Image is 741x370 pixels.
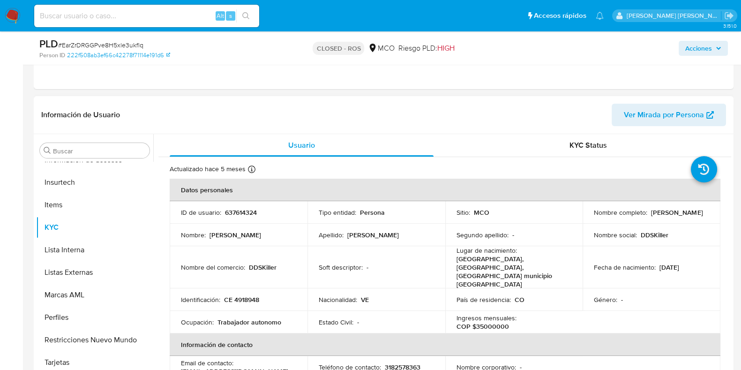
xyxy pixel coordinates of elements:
[181,318,214,326] p: Ocupación :
[36,171,153,194] button: Insurtech
[249,263,277,272] p: DDSKiller
[457,231,509,239] p: Segundo apellido :
[621,295,623,304] p: -
[319,231,344,239] p: Apellido :
[229,11,232,20] span: s
[641,231,668,239] p: DDSKiller
[659,263,679,272] p: [DATE]
[181,231,206,239] p: Nombre :
[236,9,255,23] button: search-icon
[361,295,369,304] p: VE
[319,208,356,217] p: Tipo entidad :
[569,140,607,151] span: KYC Status
[457,322,509,331] p: COP $35000000
[39,51,65,60] b: Person ID
[170,179,720,201] th: Datos personales
[398,43,454,53] span: Riesgo PLD:
[217,318,281,326] p: Trabajador autonomo
[594,231,637,239] p: Nombre social :
[319,318,353,326] p: Estado Civil :
[170,165,246,174] p: Actualizado hace 5 meses
[217,11,224,20] span: Alt
[594,208,647,217] p: Nombre completo :
[170,333,720,356] th: Información de contacto
[67,51,170,60] a: 222f508ab3ef66c42278f71114e191d6
[319,263,363,272] p: Soft descriptor :
[594,263,656,272] p: Fecha de nacimiento :
[360,208,385,217] p: Persona
[457,255,568,288] p: [GEOGRAPHIC_DATA], [GEOGRAPHIC_DATA], [GEOGRAPHIC_DATA] municipio [GEOGRAPHIC_DATA]
[36,284,153,306] button: Marcas AML
[36,194,153,216] button: Items
[224,295,259,304] p: CE 4918948
[534,11,586,21] span: Accesos rápidos
[437,43,454,53] span: HIGH
[313,42,364,55] p: CLOSED - ROS
[181,263,245,272] p: Nombre del comercio :
[594,295,617,304] p: Género :
[210,231,261,239] p: [PERSON_NAME]
[36,216,153,239] button: KYC
[612,104,726,126] button: Ver Mirada por Persona
[679,41,728,56] button: Acciones
[181,359,233,367] p: Email de contacto :
[36,306,153,329] button: Perfiles
[723,22,736,30] span: 3.151.0
[457,208,470,217] p: Sitio :
[368,43,394,53] div: MCO
[39,36,58,51] b: PLD
[181,208,221,217] p: ID de usuario :
[457,295,511,304] p: País de residencia :
[596,12,604,20] a: Notificaciones
[474,208,489,217] p: MCO
[515,295,524,304] p: CO
[624,104,704,126] span: Ver Mirada por Persona
[181,295,220,304] p: Identificación :
[225,208,257,217] p: 637614324
[44,147,51,154] button: Buscar
[53,147,146,155] input: Buscar
[41,110,120,120] h1: Información de Usuario
[685,41,712,56] span: Acciones
[724,11,734,21] a: Salir
[367,263,368,272] p: -
[512,231,514,239] p: -
[58,40,143,50] span: # EarZrDRGGPve8H5xle3ukflq
[36,261,153,284] button: Listas Externas
[34,10,259,22] input: Buscar usuario o caso...
[457,314,516,322] p: Ingresos mensuales :
[36,329,153,351] button: Restricciones Nuevo Mundo
[627,11,721,20] p: juan.montanobonaga@mercadolibre.com.co
[651,208,703,217] p: [PERSON_NAME]
[288,140,315,151] span: Usuario
[457,246,517,255] p: Lugar de nacimiento :
[319,295,357,304] p: Nacionalidad :
[36,239,153,261] button: Lista Interna
[347,231,399,239] p: [PERSON_NAME]
[357,318,359,326] p: -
